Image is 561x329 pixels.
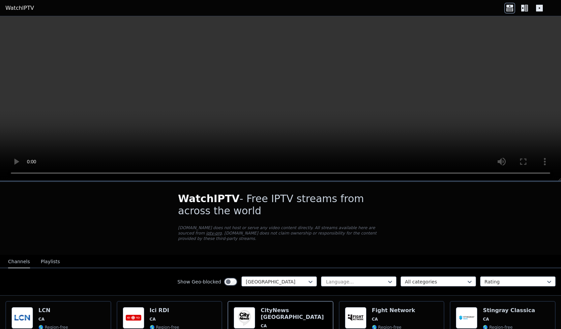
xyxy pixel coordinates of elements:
[178,193,383,217] h1: - Free IPTV streams from across the world
[372,317,378,322] span: CA
[178,193,240,204] span: WatchIPTV
[261,323,267,329] span: CA
[8,255,30,268] button: Channels
[38,307,68,314] h6: LCN
[38,317,45,322] span: CA
[372,307,415,314] h6: Fight Network
[177,278,221,285] label: Show Geo-blocked
[483,317,489,322] span: CA
[11,307,33,329] img: LCN
[345,307,366,329] img: Fight Network
[150,307,179,314] h6: Ici RDI
[5,4,34,12] a: WatchIPTV
[150,317,156,322] span: CA
[234,307,255,329] img: CityNews Toronto
[456,307,477,329] img: Stingray Classica
[483,307,535,314] h6: Stingray Classica
[123,307,144,329] img: Ici RDI
[206,231,222,236] a: iptv-org
[178,225,383,241] p: [DOMAIN_NAME] does not host or serve any video content directly. All streams available here are s...
[261,307,327,321] h6: CityNews [GEOGRAPHIC_DATA]
[41,255,60,268] button: Playlists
